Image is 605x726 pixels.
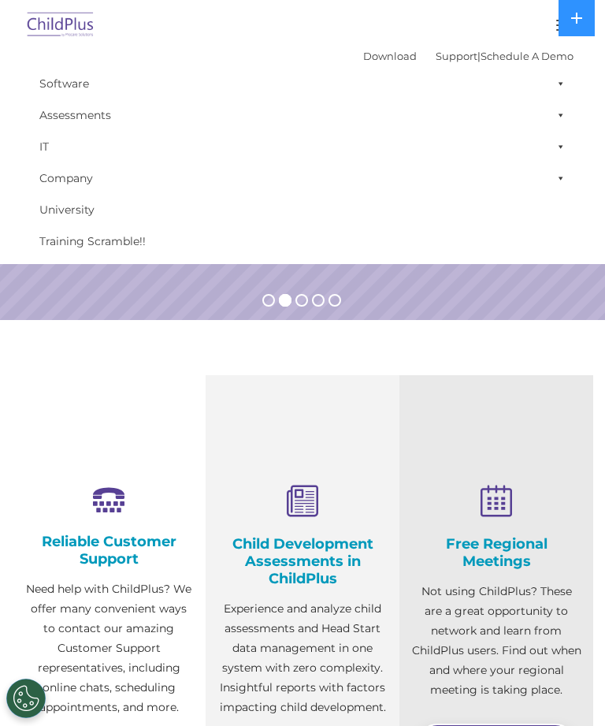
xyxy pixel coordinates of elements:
a: Company [32,162,573,194]
h4: Reliable Customer Support [24,533,194,568]
p: Need help with ChildPlus? We offer many convenient ways to contact our amazing Customer Support r... [24,579,194,717]
a: Support [436,50,477,62]
a: Software [32,68,573,99]
a: IT [32,131,573,162]
a: University [32,194,573,225]
p: Experience and analyze child assessments and Head Start data management in one system with zero c... [217,599,388,717]
a: Schedule A Demo [481,50,573,62]
h4: Child Development Assessments in ChildPlus [217,535,388,587]
button: Cookies Settings [6,679,46,718]
img: ChildPlus by Procare Solutions [24,7,98,44]
font: | [363,50,573,62]
a: Training Scramble!! [32,225,573,257]
a: Download [363,50,417,62]
a: Assessments [32,99,573,131]
h4: Free Regional Meetings [411,535,581,570]
p: Not using ChildPlus? These are a great opportunity to network and learn from ChildPlus users. Fin... [411,582,581,700]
